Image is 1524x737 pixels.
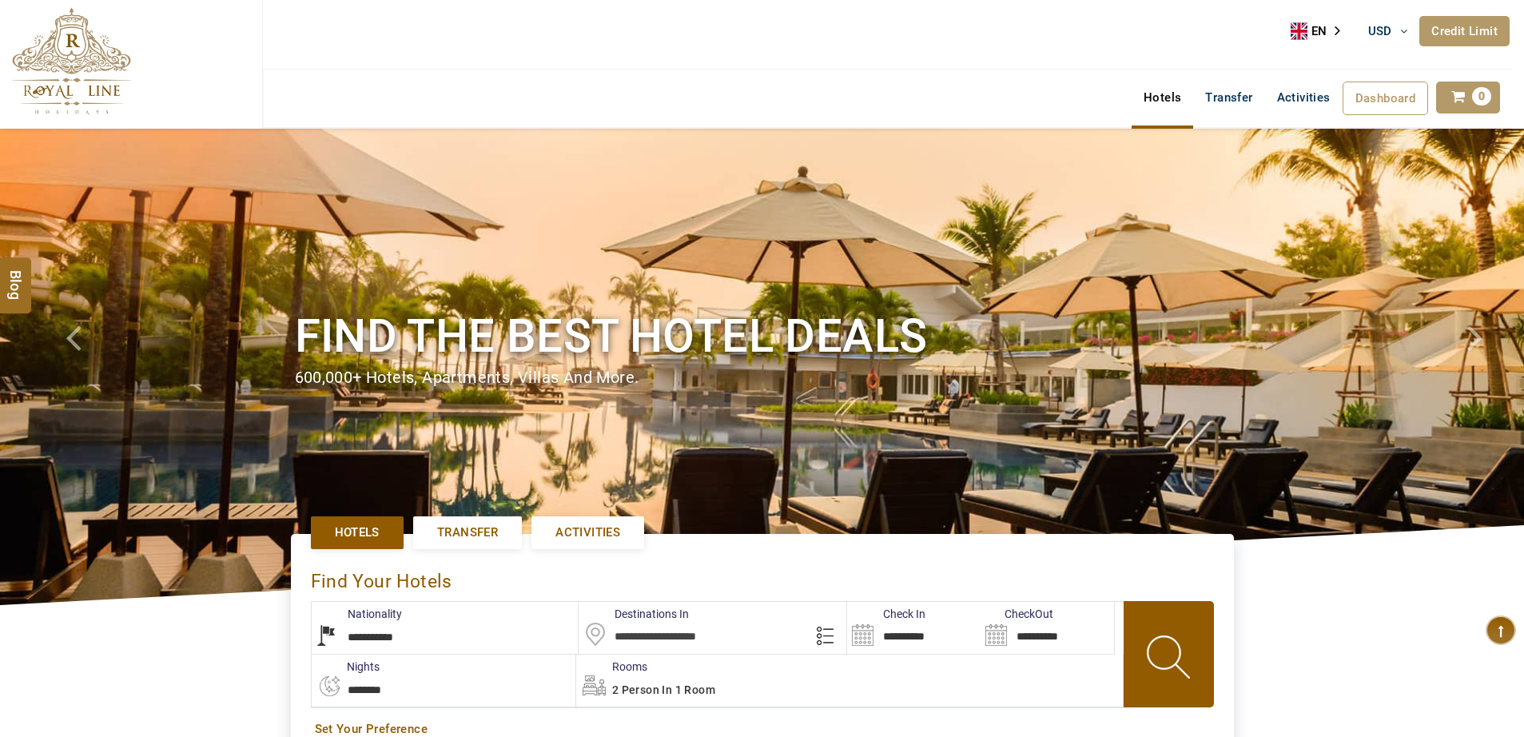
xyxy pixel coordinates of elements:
span: Hotels [335,524,380,541]
span: Transfer [437,524,498,541]
label: Nationality [312,606,402,622]
input: Search [981,602,1114,654]
h1: Find the best hotel deals [295,306,1230,366]
span: 2 Person in 1 Room [612,683,715,696]
a: Transfer [1193,82,1264,114]
span: USD [1368,24,1392,38]
label: CheckOut [981,606,1053,622]
span: Dashboard [1355,91,1416,106]
img: The Royal Line Holidays [12,7,131,115]
a: Hotels [1132,82,1193,114]
a: Hotels [311,516,404,549]
a: 0 [1436,82,1500,114]
label: nights [311,659,380,675]
input: Search [847,602,981,654]
a: Credit Limit [1419,16,1510,46]
span: 0 [1472,87,1491,106]
a: EN [1291,19,1351,43]
a: Activities [1265,82,1343,114]
a: Activities [531,516,644,549]
aside: Language selected: English [1291,19,1351,43]
span: Blog [6,269,26,283]
label: Rooms [576,659,647,675]
label: Check In [847,606,925,622]
div: Find Your Hotels [311,554,1214,601]
span: Activities [555,524,620,541]
label: Destinations In [579,606,689,622]
div: Language [1291,19,1351,43]
a: Transfer [413,516,522,549]
div: 600,000+ hotels, apartments, villas and more. [295,366,1230,389]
